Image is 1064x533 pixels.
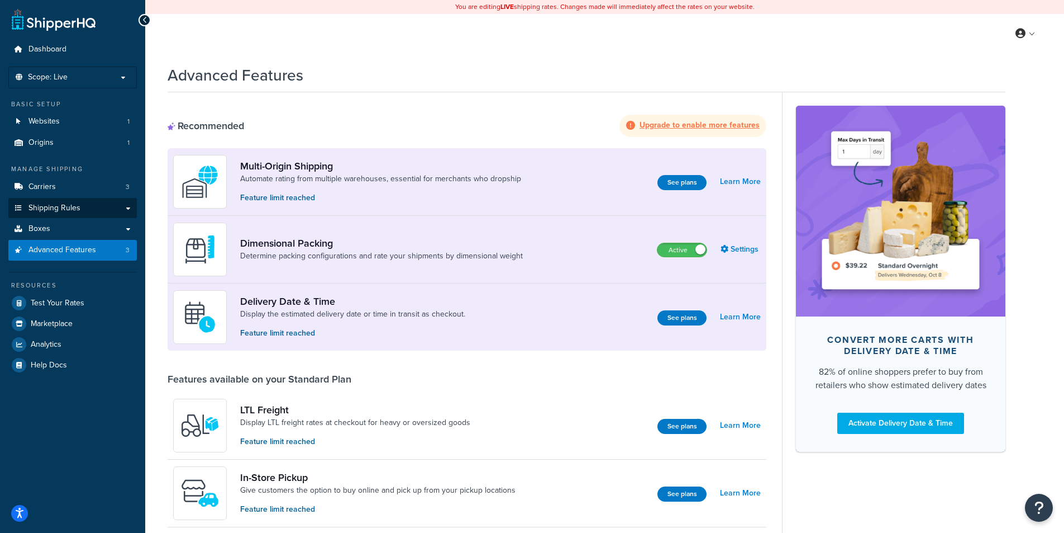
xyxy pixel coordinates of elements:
img: y79ZsPf0fXUFUhFXDzUgf+ktZg5F2+ohG75+v3d2s1D9TjoU8PiyCIluIjV41seZevKCRuEjTPPOKHJsQcmKCXGdfprl3L4q7... [180,406,220,445]
a: Activate Delivery Date & Time [837,413,964,434]
strong: Upgrade to enable more features [640,119,760,131]
a: Automate rating from multiple warehouses, essential for merchants who dropship [240,173,521,185]
a: Delivery Date & Time [240,295,465,308]
a: In-Store Pickup [240,471,516,484]
a: Give customers the option to buy online and pick up from your pickup locations [240,485,516,496]
a: Dimensional Packing [240,237,523,249]
a: Shipping Rules [8,198,137,219]
img: feature-image-ddt-36eae7f7280da8017bfb280eaccd9c446f90b1fe08728e4019434db127062ab4.png [813,122,989,299]
button: See plans [657,310,707,326]
li: Origins [8,133,137,153]
a: Advanced Features3 [8,240,137,261]
span: Advanced Features [28,246,96,255]
a: Marketplace [8,314,137,334]
span: Carriers [28,182,56,192]
span: Scope: Live [28,73,68,82]
span: Test Your Rates [31,299,84,308]
a: Multi-Origin Shipping [240,160,521,172]
button: See plans [657,487,707,502]
div: Basic Setup [8,100,137,109]
img: gfkeb5ejjkALwAAAABJRU5ErkJggg== [180,298,220,337]
button: See plans [657,175,707,190]
a: Dashboard [8,39,137,60]
div: Manage Shipping [8,164,137,174]
span: Dashboard [28,45,66,54]
li: Carriers [8,177,137,197]
a: Learn More [720,485,761,501]
a: Learn More [720,309,761,325]
span: Origins [28,138,54,148]
span: Shipping Rules [28,204,80,213]
span: 3 [126,246,130,255]
a: Origins1 [8,133,137,153]
span: Marketplace [31,319,73,329]
img: DTVBYsAAAAAASUVORK5CYII= [180,230,220,269]
a: Settings [721,242,761,257]
a: Boxes [8,219,137,239]
a: Websites1 [8,111,137,132]
div: Resources [8,281,137,290]
div: 82% of online shoppers prefer to buy from retailers who show estimated delivery dates [814,365,987,392]
a: Carriers3 [8,177,137,197]
img: wfgcfpwTIucLEAAAAASUVORK5CYII= [180,474,220,513]
a: Display the estimated delivery date or time in transit as checkout. [240,309,465,320]
span: 1 [127,138,130,148]
button: Open Resource Center [1025,494,1053,522]
span: 1 [127,117,130,126]
div: Features available on your Standard Plan [168,373,351,385]
a: Test Your Rates [8,293,137,313]
a: Analytics [8,334,137,355]
a: Help Docs [8,355,137,375]
a: LTL Freight [240,404,470,416]
div: Recommended [168,120,244,132]
span: Boxes [28,224,50,234]
a: Learn More [720,418,761,433]
li: Advanced Features [8,240,137,261]
span: 3 [126,182,130,192]
div: Convert more carts with delivery date & time [814,334,987,357]
img: WatD5o0RtDAAAAAElFTkSuQmCC [180,162,220,201]
span: Help Docs [31,361,67,370]
b: LIVE [500,2,514,12]
span: Websites [28,117,60,126]
p: Feature limit reached [240,192,521,204]
a: Learn More [720,174,761,190]
label: Active [657,243,707,257]
p: Feature limit reached [240,327,465,339]
li: Websites [8,111,137,132]
a: Display LTL freight rates at checkout for heavy or oversized goods [240,417,470,428]
h1: Advanced Features [168,64,303,86]
button: See plans [657,419,707,434]
p: Feature limit reached [240,436,470,448]
span: Analytics [31,340,61,350]
a: Determine packing configurations and rate your shipments by dimensional weight [240,251,523,262]
p: Feature limit reached [240,503,516,516]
